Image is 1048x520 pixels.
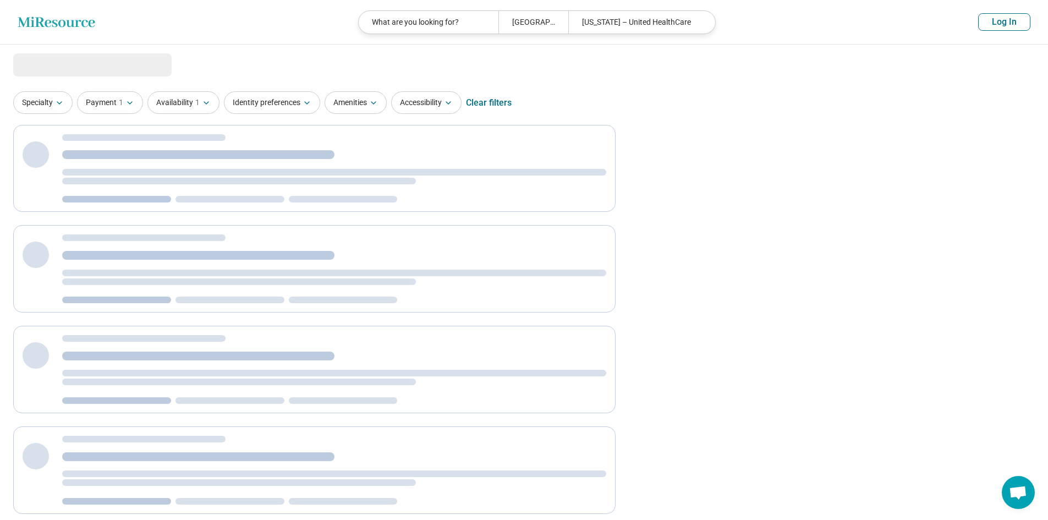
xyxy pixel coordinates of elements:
[224,91,320,114] button: Identity preferences
[568,11,708,34] div: [US_STATE] – United HealthCare
[359,11,498,34] div: What are you looking for?
[391,91,462,114] button: Accessibility
[147,91,220,114] button: Availability1
[978,13,1030,31] button: Log In
[119,97,123,108] span: 1
[77,91,143,114] button: Payment1
[325,91,387,114] button: Amenities
[13,91,73,114] button: Specialty
[1002,476,1035,509] div: Open chat
[195,97,200,108] span: 1
[13,53,106,75] span: Loading...
[466,90,512,116] div: Clear filters
[498,11,568,34] div: [GEOGRAPHIC_DATA], [GEOGRAPHIC_DATA]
